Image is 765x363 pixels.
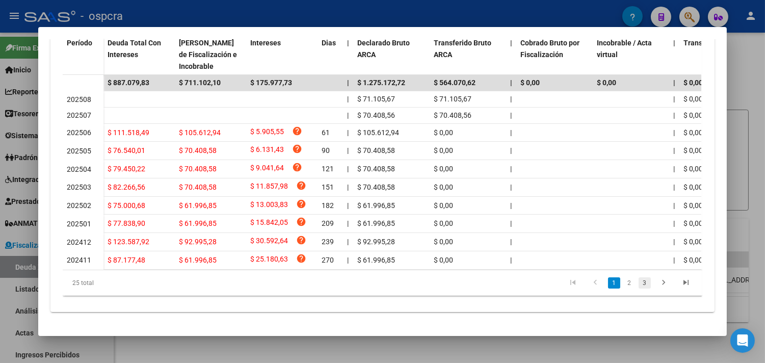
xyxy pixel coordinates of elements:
[296,180,306,191] i: help
[67,95,91,103] span: 202508
[175,32,246,77] datatable-header-cell: Deuda Bruta Neto de Fiscalización e Incobrable
[357,256,395,264] span: $ 61.996,85
[246,32,318,77] datatable-header-cell: Intereses
[179,201,217,210] span: $ 61.996,85
[343,32,353,77] datatable-header-cell: |
[347,128,349,137] span: |
[67,220,91,228] span: 202501
[597,39,652,59] span: Incobrable / Acta virtual
[357,111,395,119] span: $ 70.408,56
[673,39,675,47] span: |
[108,165,145,173] span: $ 79.450,22
[510,39,512,47] span: |
[108,219,145,227] span: $ 77.838,90
[510,238,512,246] span: |
[563,277,583,289] a: go to first page
[322,256,334,264] span: 270
[179,165,217,173] span: $ 70.408,58
[683,165,703,173] span: $ 0,00
[683,39,747,47] span: Transferido De Más
[639,277,651,289] a: 3
[322,39,336,47] span: Dias
[292,162,302,172] i: help
[67,147,91,155] span: 202505
[510,146,512,154] span: |
[506,32,516,77] datatable-header-cell: |
[608,277,620,289] a: 1
[179,256,217,264] span: $ 61.996,85
[673,183,675,191] span: |
[179,238,217,246] span: $ 92.995,28
[63,32,103,75] datatable-header-cell: Período
[347,201,349,210] span: |
[676,277,696,289] a: go to last page
[250,199,288,213] span: $ 13.003,83
[357,183,395,191] span: $ 70.408,58
[683,201,703,210] span: $ 0,00
[510,183,512,191] span: |
[520,39,579,59] span: Cobrado Bruto por Fiscalización
[296,253,306,264] i: help
[669,32,679,77] datatable-header-cell: |
[353,32,430,77] datatable-header-cell: Declarado Bruto ARCA
[357,146,395,154] span: $ 70.408,58
[520,79,540,87] span: $ 0,00
[510,128,512,137] span: |
[510,256,512,264] span: |
[347,111,349,119] span: |
[357,201,395,210] span: $ 61.996,85
[179,183,217,191] span: $ 70.408,58
[318,32,343,77] datatable-header-cell: Dias
[357,79,405,87] span: $ 1.275.172,72
[108,238,149,246] span: $ 123.587,92
[179,128,221,137] span: $ 105.612,94
[347,165,349,173] span: |
[683,219,703,227] span: $ 0,00
[322,128,330,137] span: 61
[296,217,306,227] i: help
[63,270,189,296] div: 25 total
[250,126,284,140] span: $ 5.905,55
[679,32,756,77] datatable-header-cell: Transferido De Más
[357,238,395,246] span: $ 92.995,28
[606,274,622,292] li: page 1
[250,39,281,47] span: Intereses
[673,128,675,137] span: |
[108,146,145,154] span: $ 76.540,01
[434,111,471,119] span: $ 70.408,56
[292,144,302,154] i: help
[292,126,302,136] i: help
[103,32,175,77] datatable-header-cell: Deuda Total Con Intereses
[623,277,636,289] a: 2
[683,256,703,264] span: $ 0,00
[434,256,453,264] span: $ 0,00
[108,256,145,264] span: $ 87.177,48
[108,201,145,210] span: $ 75.000,68
[673,219,675,227] span: |
[322,201,334,210] span: 182
[510,219,512,227] span: |
[250,180,288,194] span: $ 11.857,98
[673,111,675,119] span: |
[434,165,453,173] span: $ 0,00
[322,165,334,173] span: 121
[322,146,330,154] span: 90
[673,201,675,210] span: |
[67,165,91,173] span: 202504
[586,277,605,289] a: go to previous page
[67,128,91,137] span: 202506
[637,274,652,292] li: page 3
[673,146,675,154] span: |
[108,183,145,191] span: $ 82.266,56
[250,217,288,230] span: $ 15.842,05
[357,128,399,137] span: $ 105.612,94
[434,201,453,210] span: $ 0,00
[250,235,288,249] span: $ 30.592,64
[683,238,703,246] span: $ 0,00
[357,165,395,173] span: $ 70.408,58
[322,219,334,227] span: 209
[347,219,349,227] span: |
[593,32,669,77] datatable-header-cell: Incobrable / Acta virtual
[347,95,349,103] span: |
[510,201,512,210] span: |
